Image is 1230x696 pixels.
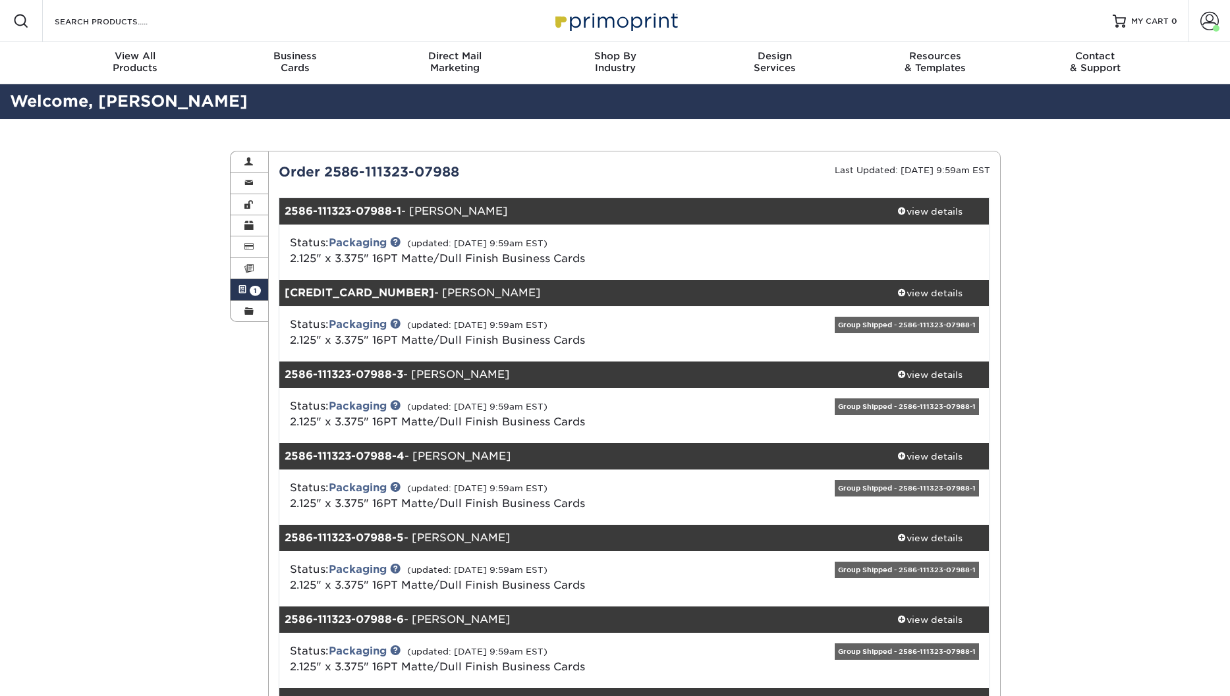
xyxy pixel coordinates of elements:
[53,13,182,29] input: SEARCH PRODUCTS.....
[215,50,375,74] div: Cards
[290,334,585,346] a: 2.125" x 3.375" 16PT Matte/Dull Finish Business Cards
[407,647,547,656] small: (updated: [DATE] 9:59am EST)
[285,531,404,544] strong: 2586-111323-07988-5
[871,286,990,300] div: view details
[1015,50,1175,74] div: & Support
[280,235,752,267] div: Status:
[871,531,990,545] div: view details
[407,320,547,330] small: (updated: [DATE] 9:59am EST)
[855,50,1015,74] div: & Templates
[375,50,535,62] span: Direct Mail
[285,205,401,217] strong: 2586-111323-07988-1
[329,563,387,576] a: Packaging
[535,42,695,84] a: Shop ByIndustry
[835,398,979,415] div: Group Shipped - 2586-111323-07988-1
[1015,50,1175,62] span: Contact
[695,42,855,84] a: DesignServices
[835,480,979,496] div: Group Shipped - 2586-111323-07988-1
[1171,16,1177,26] span: 0
[279,443,871,469] div: - [PERSON_NAME]
[250,286,261,296] span: 1
[280,643,752,675] div: Status:
[407,483,547,493] small: (updated: [DATE] 9:59am EST)
[871,443,990,469] a: view details
[269,162,634,182] div: Order 2586-111323-07988
[290,660,585,673] a: 2.125" x 3.375" 16PT Matte/Dull Finish Business Cards
[279,525,871,551] div: - [PERSON_NAME]
[871,525,990,551] a: view details
[55,50,215,62] span: View All
[871,613,990,626] div: view details
[285,286,434,299] strong: [CREDIT_CARD_NUMBER]
[535,50,695,74] div: Industry
[695,50,855,74] div: Services
[329,236,387,249] a: Packaging
[375,42,535,84] a: Direct MailMarketing
[285,368,403,381] strong: 2586-111323-07988-3
[835,562,979,578] div: Group Shipped - 2586-111323-07988-1
[835,165,990,175] small: Last Updated: [DATE] 9:59am EST
[55,50,215,74] div: Products
[231,279,269,300] a: 1
[1015,42,1175,84] a: Contact& Support
[329,400,387,412] a: Packaging
[285,450,405,462] strong: 2586-111323-07988-4
[290,252,585,265] a: 2.125" x 3.375" 16PT Matte/Dull Finish Business Cards
[285,613,404,626] strong: 2586-111323-07988-6
[375,50,535,74] div: Marketing
[215,42,375,84] a: BusinessCards
[835,317,979,333] div: Group Shipped - 2586-111323-07988-1
[280,317,752,348] div: Status:
[290,579,585,591] a: 2.125" x 3.375" 16PT Matte/Dull Finish Business Cards
[279,606,871,633] div: - [PERSON_NAME]
[280,562,752,593] div: Status:
[407,402,547,412] small: (updated: [DATE] 9:59am EST)
[835,643,979,660] div: Group Shipped - 2586-111323-07988-1
[215,50,375,62] span: Business
[549,7,681,35] img: Primoprint
[855,50,1015,62] span: Resources
[871,361,990,388] a: view details
[871,205,990,218] div: view details
[407,238,547,248] small: (updated: [DATE] 9:59am EST)
[871,606,990,633] a: view details
[279,280,871,306] div: - [PERSON_NAME]
[1131,16,1169,27] span: MY CART
[407,565,547,575] small: (updated: [DATE] 9:59am EST)
[290,497,585,510] a: 2.125" x 3.375" 16PT Matte/Dull Finish Business Cards
[871,198,990,225] a: view details
[279,361,871,388] div: - [PERSON_NAME]
[280,398,752,430] div: Status:
[535,50,695,62] span: Shop By
[290,415,585,428] a: 2.125" x 3.375" 16PT Matte/Dull Finish Business Cards
[855,42,1015,84] a: Resources& Templates
[329,481,387,494] a: Packaging
[871,368,990,381] div: view details
[329,318,387,331] a: Packaging
[55,42,215,84] a: View AllProducts
[695,50,855,62] span: Design
[329,645,387,657] a: Packaging
[3,656,112,691] iframe: Google Customer Reviews
[871,450,990,463] div: view details
[279,198,871,225] div: - [PERSON_NAME]
[280,480,752,512] div: Status:
[871,280,990,306] a: view details
[1185,651,1217,683] iframe: Intercom live chat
